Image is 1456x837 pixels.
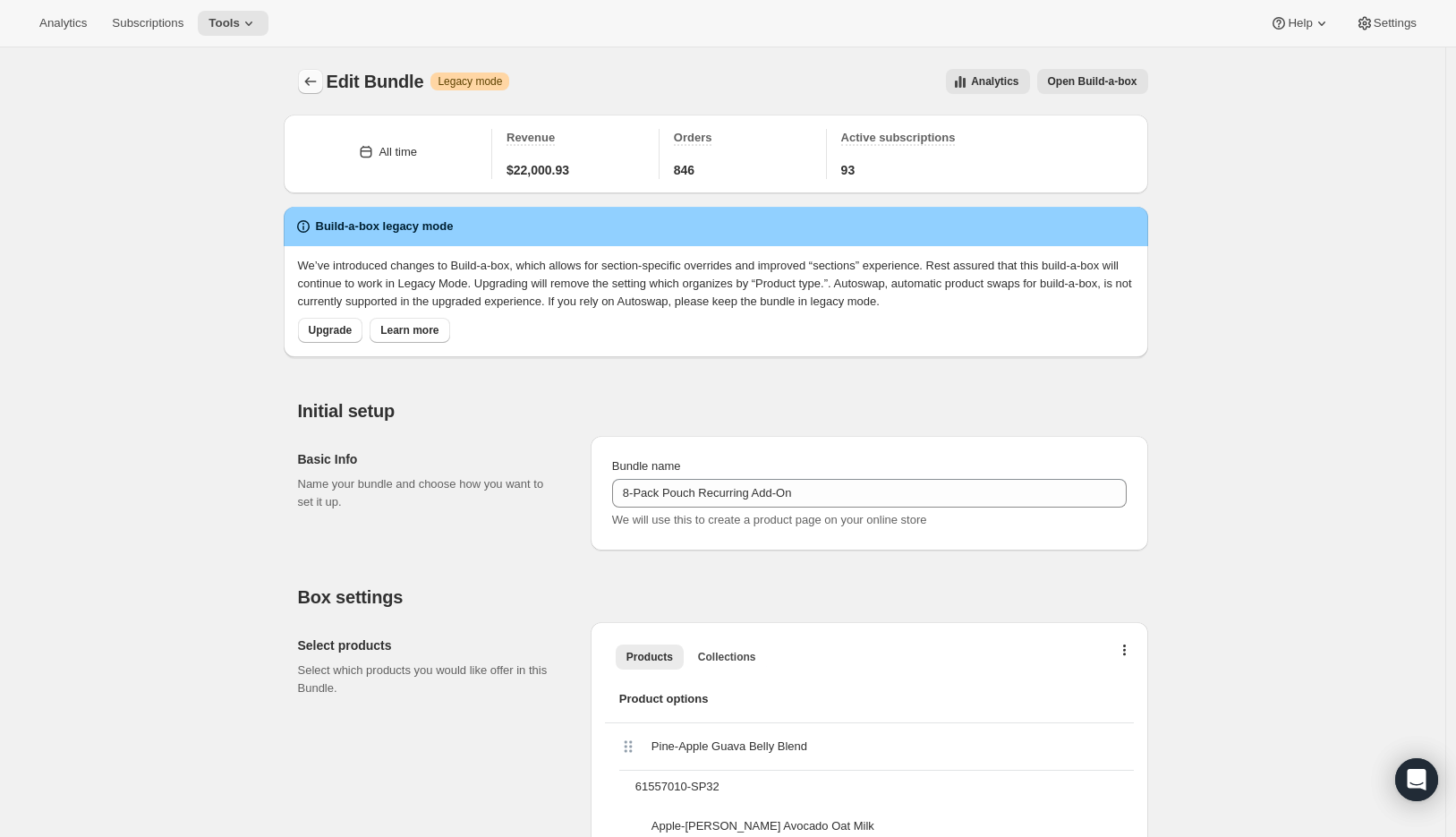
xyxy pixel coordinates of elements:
[1259,11,1341,36] button: Help
[612,459,681,473] span: Bundle name
[628,771,1134,803] div: 61557010-SP32
[438,74,502,89] span: Legacy mode
[298,475,562,511] p: Name your bundle and choose how you want to set it up.
[971,74,1018,89] span: Analytics
[674,161,694,179] span: 846
[1345,11,1427,36] button: Settings
[507,161,569,179] span: $22,000.93
[112,16,183,30] span: Subscriptions
[370,318,449,343] button: Learn more
[612,513,927,526] span: We will use this to create a product page on your online store
[380,323,439,337] span: Learn more
[841,131,956,144] span: Active subscriptions
[298,69,323,94] button: Bundles
[29,11,98,36] button: Analytics
[651,738,807,756] span: Pine-Apple Guava Belly Blend
[298,318,363,343] button: Upgrade
[298,259,1132,308] span: We’ve introduced changes to Build-a-box, which allows for section-specific overrides and improved...
[198,11,268,36] button: Tools
[674,131,712,144] span: Orders
[298,636,562,654] h2: Select products
[309,323,353,337] span: Upgrade
[379,143,417,161] div: All time
[298,400,1148,422] h2: Initial setup
[1395,758,1438,801] div: Open Intercom Messenger
[698,650,756,664] span: Collections
[298,586,1148,608] h2: Box settings
[209,16,240,30] span: Tools
[39,16,87,30] span: Analytics
[626,650,673,664] span: Products
[1037,69,1148,94] button: View links to open the build-a-box on the online store
[1374,16,1417,30] span: Settings
[507,131,555,144] span: Revenue
[327,72,424,91] span: Edit Bundle
[619,690,1120,708] span: Product options
[1048,74,1137,89] span: Open Build-a-box
[298,662,562,697] p: Select which products you would like offer in this Bundle.
[946,69,1029,94] button: View all analytics related to this specific bundles, within certain timeframes
[1288,16,1312,30] span: Help
[612,479,1127,508] input: ie. Smoothie box
[298,450,562,468] h2: Basic Info
[101,11,194,36] button: Subscriptions
[841,161,856,179] span: 93
[316,218,454,235] h2: Build-a-box legacy mode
